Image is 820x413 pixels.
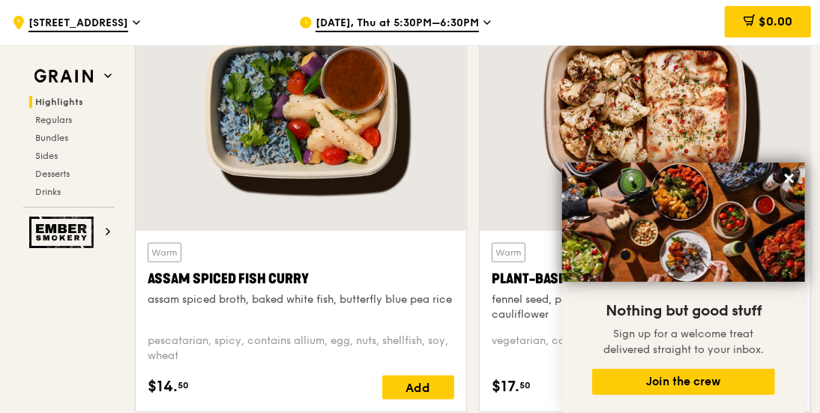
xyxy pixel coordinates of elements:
[777,166,801,190] button: Close
[492,376,519,398] span: $17.
[603,328,764,356] span: Sign up for a welcome treat delivered straight to your inbox.
[28,16,128,32] span: [STREET_ADDRESS]
[35,133,68,143] span: Bundles
[492,334,798,364] div: vegetarian, contains allium, dairy, soy, wheat
[35,187,61,197] span: Drinks
[35,97,83,107] span: Highlights
[382,376,454,400] div: Add
[35,115,72,125] span: Regulars
[492,292,798,322] div: fennel seed, plant-based minced beef, citrusy roasted cauliflower
[178,379,189,391] span: 50
[29,217,98,248] img: Ember Smokery web logo
[148,334,454,364] div: pescatarian, spicy, contains allium, egg, nuts, shellfish, soy, wheat
[148,268,454,289] div: Assam Spiced Fish Curry
[592,369,775,395] button: Join the crew
[759,14,792,28] span: $0.00
[519,379,531,391] span: 50
[316,16,479,32] span: [DATE], Thu at 5:30PM–6:30PM
[35,151,58,161] span: Sides
[148,292,454,307] div: assam spiced broth, baked white fish, butterfly blue pea rice
[606,302,762,320] span: Nothing but good stuff
[492,243,525,262] div: Warm
[148,243,181,262] div: Warm
[35,169,70,179] span: Desserts
[492,268,798,289] div: Plant-Based Beef Lasagna
[562,163,805,282] img: DSC07876-Edit02-Large.jpeg
[29,63,98,90] img: Grain web logo
[148,376,178,398] span: $14.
